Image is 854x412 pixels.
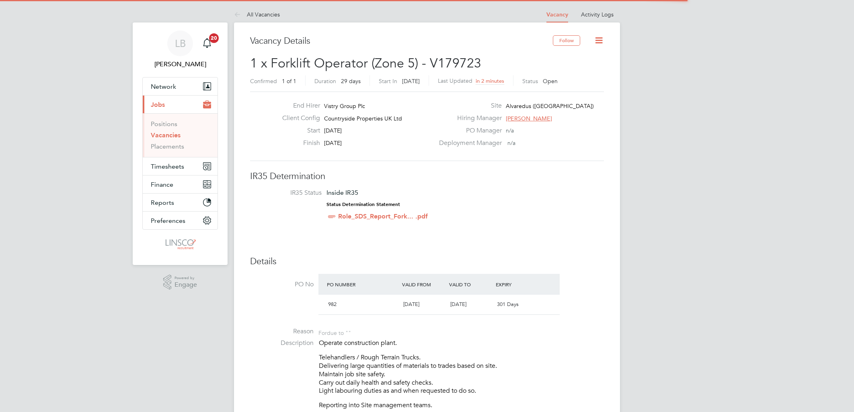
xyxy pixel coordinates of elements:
[403,301,419,308] span: [DATE]
[276,126,320,135] label: Start
[143,194,218,211] button: Reports
[506,102,594,110] span: Alvaredus ([GEOGRAPHIC_DATA])
[476,78,504,84] span: in 2 minutes
[250,327,314,336] label: Reason
[326,202,400,207] strong: Status Determination Statement
[276,114,320,122] label: Client Config
[174,275,197,281] span: Powered by
[143,212,218,229] button: Preferences
[163,275,197,290] a: Powered byEngage
[209,33,219,43] span: 20
[250,55,481,71] span: 1 x Forklift Operator (Zone 5) - V179723
[450,301,466,308] span: [DATE]
[324,127,342,134] span: [DATE]
[506,127,514,134] span: n/a
[151,163,184,170] span: Timesheets
[143,113,218,157] div: Jobs
[325,277,400,292] div: PO Number
[276,102,320,110] label: End Hirer
[143,78,218,95] button: Network
[507,139,515,147] span: n/a
[434,114,502,122] label: Hiring Manager
[250,35,553,47] h3: Vacancy Details
[553,35,580,46] button: Follow
[250,78,277,85] label: Confirmed
[497,301,519,308] span: 301 Days
[328,301,337,308] span: 982
[318,327,351,337] div: For due to ""
[324,102,365,110] span: Vistry Group Plc
[379,78,397,85] label: Start In
[319,339,604,347] p: Operate construction plant.
[276,139,320,147] label: Finish
[434,126,502,135] label: PO Manager
[250,339,314,347] label: Description
[151,120,177,128] a: Positions
[319,401,604,410] p: Reporting into Site management teams.
[151,83,176,90] span: Network
[163,238,197,251] img: linsco-logo-retina.png
[143,175,218,193] button: Finance
[199,31,215,56] a: 20
[341,78,361,85] span: 29 days
[250,280,314,289] label: PO No
[151,143,184,150] a: Placements
[447,277,494,292] div: Valid To
[142,59,218,69] span: Lauren Butler
[324,139,342,147] span: [DATE]
[151,199,174,206] span: Reports
[494,277,541,292] div: Expiry
[324,115,402,122] span: Countryside Properties UK Ltd
[434,139,502,147] label: Deployment Manager
[250,256,604,267] h3: Details
[151,101,165,108] span: Jobs
[438,77,472,84] label: Last Updated
[143,96,218,113] button: Jobs
[258,189,322,197] label: IR35 Status
[319,353,604,395] p: Telehandlers / Rough Terrain Trucks. Delivering large quantities of materials to trades based on ...
[314,78,336,85] label: Duration
[174,281,197,288] span: Engage
[434,102,502,110] label: Site
[142,238,218,251] a: Go to home page
[338,212,428,220] a: Role_SDS_Report_Fork... .pdf
[151,217,185,224] span: Preferences
[142,31,218,69] a: LB[PERSON_NAME]
[581,11,614,18] a: Activity Logs
[546,11,568,18] a: Vacancy
[506,115,552,122] span: [PERSON_NAME]
[282,78,296,85] span: 1 of 1
[143,157,218,175] button: Timesheets
[151,131,181,139] a: Vacancies
[400,277,447,292] div: Valid From
[133,22,228,265] nav: Main navigation
[402,78,420,85] span: [DATE]
[250,171,604,182] h3: IR35 Determination
[522,78,538,85] label: Status
[326,189,358,196] span: Inside IR35
[175,38,186,49] span: LB
[234,11,280,18] a: All Vacancies
[151,181,173,188] span: Finance
[543,78,558,85] span: Open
